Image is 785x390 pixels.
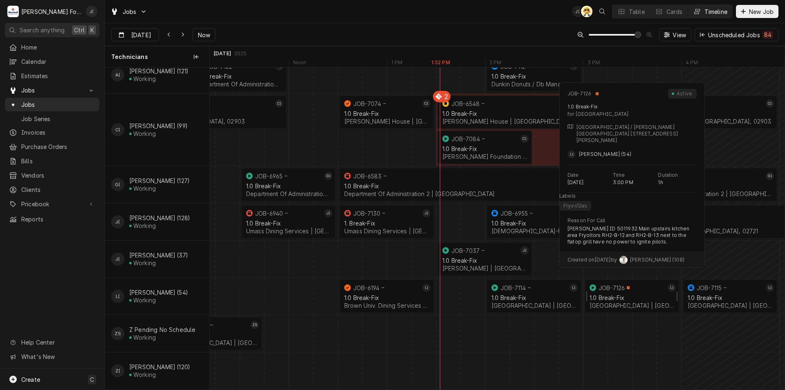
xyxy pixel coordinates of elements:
div: J( [572,6,583,17]
p: Duration [658,172,678,178]
div: 1.0 Break-Fix [442,110,576,117]
div: JOB-6940 [255,210,283,217]
div: Table [629,7,645,16]
div: Jose DeMelo (37)'s Avatar [520,246,529,255]
div: JOB-7037 [451,247,480,254]
div: Technicians column. SPACE for context menu [105,46,209,68]
span: Clients [21,185,95,194]
div: [PERSON_NAME] (128) [129,214,190,221]
div: L( [570,284,578,292]
p: Labels [559,193,576,199]
span: Reports [21,215,95,223]
span: [PERSON_NAME] (54) [579,151,631,157]
div: ZS [251,321,259,329]
span: Technicians [111,53,148,61]
div: 1.0 Break-Fix [344,294,429,301]
div: [PERSON_NAME] (127) [129,177,190,184]
div: K( [619,256,628,264]
div: James Lunney (128)'s Avatar [422,209,431,217]
label: 1:32 PM [431,59,450,66]
span: Vendors [21,171,95,180]
div: C( [111,123,124,136]
p: [DATE] [567,179,583,186]
a: Go to Jobs [107,5,150,18]
div: JOB-7074 [353,100,381,107]
div: 1.0 Break-Fix [246,183,331,189]
div: 1.0 Break-Fix [590,294,674,301]
div: JOB-7130 [353,210,380,217]
div: 1.0 Break-Fix [173,331,257,338]
span: Purchase Orders [21,142,95,151]
button: Open search [596,5,609,18]
div: G( [111,178,124,191]
div: G( [324,172,332,180]
div: 2 PM [485,59,506,68]
div: Z Pending No Schedule's Avatar [111,327,124,340]
div: Working [133,334,156,341]
div: [PERSON_NAME] (120) [129,363,190,370]
div: Luis (54)'s Avatar [570,284,578,292]
a: Go to Pricebook [5,197,99,211]
div: M [7,6,19,17]
div: 1.0 Break-Fix [491,73,576,80]
div: 84 [764,30,772,39]
div: Cards [666,7,683,16]
div: L( [766,284,774,292]
div: Brown Univ. Dining Services | [GEOGRAPHIC_DATA], 02912 [344,302,429,309]
span: Now [196,31,212,39]
div: [DATE] [214,50,231,57]
div: Working [133,259,156,266]
a: Estimates [5,69,99,83]
div: Chris Branca (99)'s Avatar [422,99,431,108]
span: Pricebook [21,200,83,208]
div: Jose DeMelo (37)'s Avatar [111,252,124,266]
div: JOB-6548 [451,100,480,107]
div: Luis (54)'s Avatar [668,284,676,292]
div: Working [133,222,156,229]
div: Z Pending No Schedule's Avatar [251,321,259,329]
div: Working [133,130,156,137]
div: 1.0 Break-Fix [344,183,625,189]
div: Kim Medeiros (108)'s Avatar [619,256,628,264]
div: JOB-7084 [451,135,480,142]
div: C( [520,135,529,143]
button: New Job [736,5,778,18]
div: Dunkin Donuts / Db Management | [GEOGRAPHIC_DATA] [491,81,576,88]
div: Department Of Administration 2 | [GEOGRAPHIC_DATA] [344,190,625,197]
div: [PERSON_NAME] (37) [129,252,188,259]
span: C [90,375,94,384]
div: normal [210,19,785,390]
div: C( [422,99,431,108]
span: Created on [DATE] by [567,257,617,263]
span: View [671,31,688,39]
div: Chris Branca (99)'s Avatar [111,123,124,136]
div: 3 PM [583,59,604,68]
div: [PERSON_NAME] House | [GEOGRAPHIC_DATA] [344,118,429,125]
div: 1.0 Break-Fix [491,294,576,301]
a: Purchase Orders [5,140,99,153]
p: Reason For Call [567,217,605,224]
div: Active [675,90,693,97]
span: Calendar [21,57,95,66]
a: Calendar [5,55,99,68]
div: 1.0 Break-Fix [639,183,772,189]
div: Jeff Debigare (109)'s Avatar [86,6,97,17]
a: Reports [5,212,99,226]
div: Unscheduled Jobs [708,31,773,39]
div: G( [766,172,774,180]
div: L( [567,150,576,158]
div: Department Of Administration 2 | [GEOGRAPHIC_DATA] [639,190,772,197]
div: 1.0 Break-Fix [442,145,527,152]
div: AT [581,6,592,17]
div: J( [86,6,97,17]
a: Invoices [5,126,99,139]
span: Estimates [21,72,95,80]
div: Working [133,75,156,82]
div: J( [520,246,529,255]
div: 1.0 Break-Fix [246,220,331,227]
div: James Lunney (128)'s Avatar [324,209,332,217]
div: Umass Dining Services | [GEOGRAPHIC_DATA], 02747 [246,228,331,234]
div: Z Pending No Schedule [129,326,195,333]
button: Now [193,28,215,41]
div: J( [111,215,124,228]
